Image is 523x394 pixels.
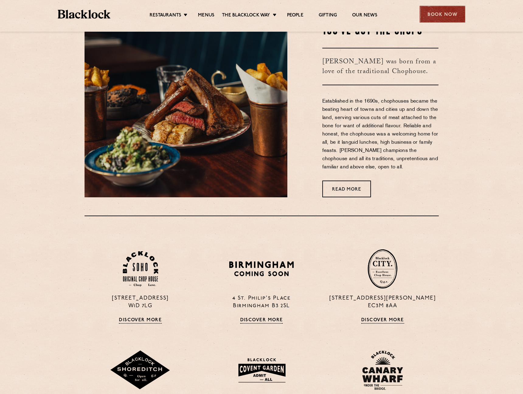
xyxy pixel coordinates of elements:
img: BLA_1470_CoventGarden_Website_Solid.svg [232,354,291,386]
div: Book Now [420,6,465,23]
h3: [PERSON_NAME] was born from a love of the traditional Chophouse. [322,48,439,85]
p: [STREET_ADDRESS][PERSON_NAME] EC3M 8AA [327,295,438,310]
a: Discover More [361,318,404,324]
a: The Blacklock Way [222,12,270,19]
a: Menus [198,12,214,19]
a: Read More [322,181,371,197]
img: Shoreditch-stamp-v2-default.svg [110,350,171,390]
img: BIRMINGHAM-P22_-e1747915156957.png [228,259,295,278]
img: City-stamp-default.svg [368,249,397,289]
a: Discover More [240,318,283,324]
a: Our News [352,12,377,19]
a: Gifting [319,12,337,19]
a: Discover More [119,318,162,324]
img: Soho-stamp-default.svg [123,251,158,287]
img: BL_CW_Logo_Website.svg [362,350,403,390]
img: BL_Textured_Logo-footer-cropped.svg [58,10,110,19]
a: Restaurants [150,12,181,19]
p: [STREET_ADDRESS] W1D 7LG [85,295,196,310]
img: May25-Blacklock-AllIn-00417-scaled-e1752246198448.jpg [85,23,287,197]
p: 4 St. Philip's Place Birmingham B3 2SL [206,295,317,310]
a: People [287,12,303,19]
p: Established in the 1690s, chophouses became the beating heart of towns and cities up and down the... [322,97,439,171]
